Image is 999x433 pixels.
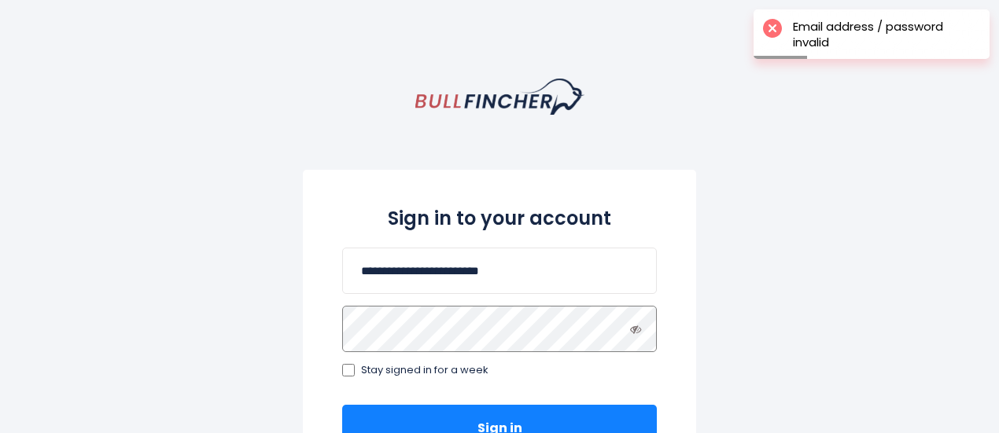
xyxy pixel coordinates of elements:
[415,79,584,115] a: homepage
[793,19,980,50] div: Email address / password invalid
[342,364,355,376] input: Stay signed in for a week
[342,204,657,232] h2: Sign in to your account
[361,364,488,377] span: Stay signed in for a week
